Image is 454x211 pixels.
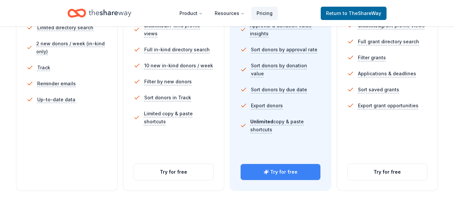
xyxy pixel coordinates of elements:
span: Filter by new donors [144,78,192,86]
button: Try for free [241,164,320,180]
span: Limited directory search [37,24,93,32]
span: Track [37,64,50,72]
button: Resources [209,7,250,20]
span: Full in-kind directory search [144,46,210,54]
span: Sort donors by donation value [251,62,321,78]
span: Return [326,9,381,17]
span: copy & paste shortcuts [250,119,304,132]
span: Sort donors by approval rate [251,46,317,54]
span: Export donors [251,102,283,110]
span: 2 new donors / week (in-kind only) [36,40,107,56]
span: Limited copy & paste shortcuts [144,110,214,126]
span: Filter grants [358,54,386,62]
span: to TheShareWay [343,10,381,16]
span: Full grant directory search [358,38,419,46]
span: Sort donors in Track [144,94,191,102]
span: Applications & deadlines [358,70,416,78]
a: Home [67,5,131,21]
span: Up-to-date data [37,96,75,104]
button: Try for free [134,164,214,180]
a: Returnto TheShareWay [321,7,387,20]
button: Product [174,7,208,20]
span: Unlimited [250,119,273,124]
span: Sort donors by due date [251,86,307,94]
nav: Main [174,5,278,21]
span: Sort saved grants [358,86,399,94]
span: Export grant opportunities [358,102,418,110]
button: Try for free [348,164,427,180]
span: 10 new in-kind donors / week [144,62,213,70]
a: Pricing [251,7,278,20]
span: Reminder emails [37,80,76,88]
span: Approval & donation value insights [250,22,320,38]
